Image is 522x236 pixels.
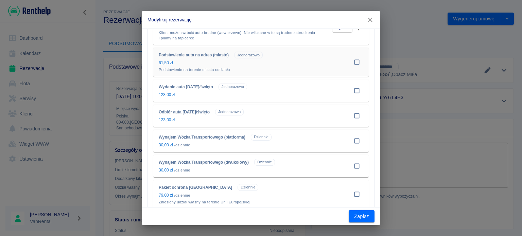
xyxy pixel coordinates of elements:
[219,83,247,90] span: Jednorazowo
[159,167,190,173] p: 30,00 zł
[251,133,271,141] span: Dziennie
[159,192,190,198] p: 79,00 zł
[174,168,190,172] span: / dziennie
[159,142,190,148] p: 30,00 zł
[159,159,249,165] p: Wynajem Wózka Transportowego (dwukołowy)
[159,84,213,90] p: Wydanie auta [DATE]/święto
[234,52,262,59] span: Jednorazowo
[159,52,229,58] p: Podstawienie auta na adres (miasto)
[159,200,345,205] span: Zniesiony udział własny na terenie Unii Europejskiej
[159,134,245,140] p: Wynajem Wózka Transportowego (platforma)
[349,210,375,223] button: Zapisz
[215,108,243,115] span: Jednorazowo
[142,11,380,29] h2: Modyfikuj rezerwację
[159,184,232,190] p: Pakiet ochrona [GEOGRAPHIC_DATA]
[238,184,258,191] span: Dziennie
[159,117,175,123] p: 123,00 zł
[159,60,173,66] p: 61,50 zł
[255,159,275,166] span: Dziennie
[159,109,210,115] p: Odbiór auta [DATE]/święto
[159,92,175,98] p: 123,00 zł
[159,30,316,41] span: Klient może zwrócić auto brudne (wewn+zewn). Nie wliczane w to są trudne zabrudzenia i plamy na t...
[174,143,190,147] span: / dziennie
[174,193,190,197] span: / dziennie
[159,67,345,72] span: Podstawienie na terenie miasta oddziału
